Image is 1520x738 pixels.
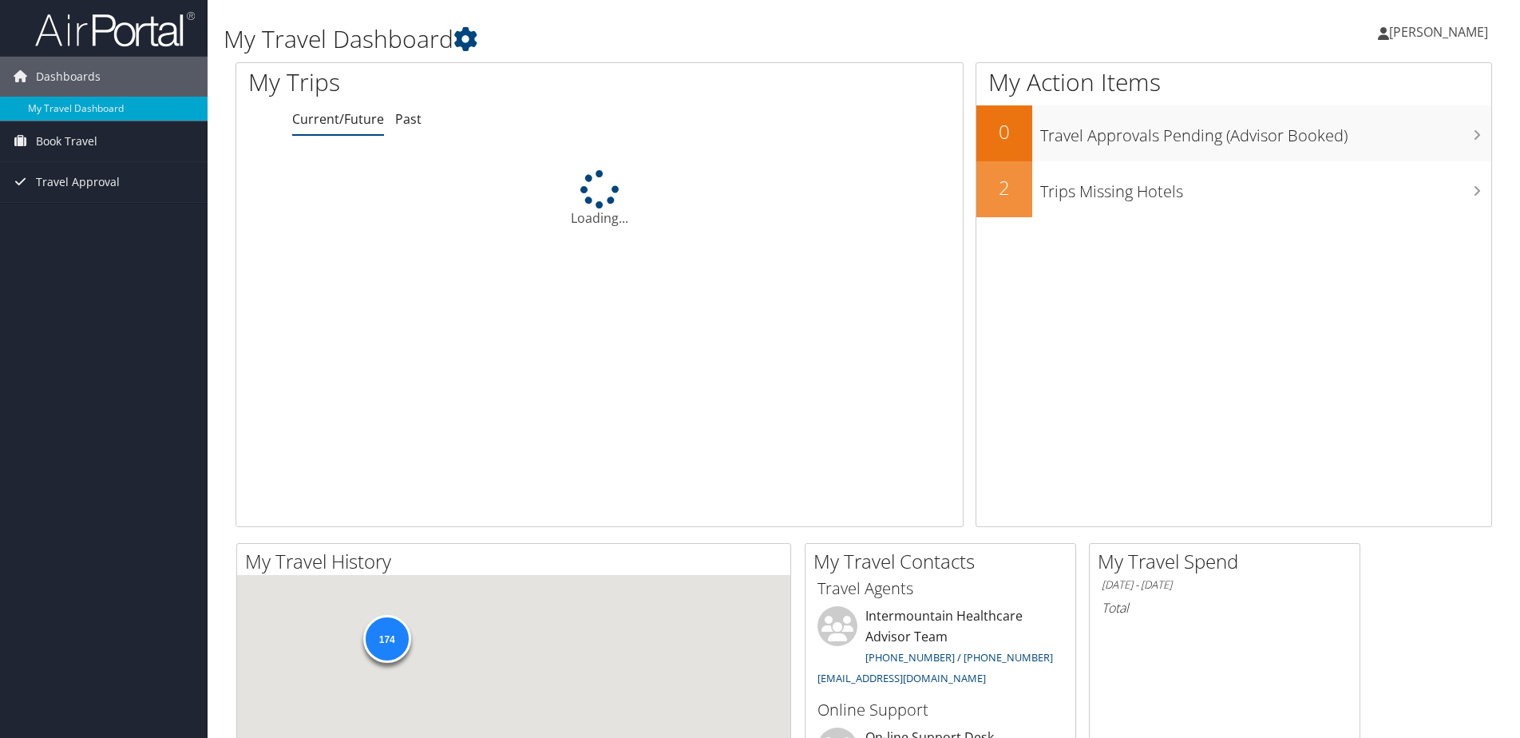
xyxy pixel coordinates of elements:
h1: My Action Items [976,65,1491,99]
h6: Total [1102,599,1348,617]
div: 174 [362,615,410,663]
img: airportal-logo.png [35,10,195,48]
span: [PERSON_NAME] [1389,23,1488,41]
h2: My Travel History [245,548,790,575]
h2: 0 [976,118,1032,145]
a: [PERSON_NAME] [1378,8,1504,56]
a: [EMAIL_ADDRESS][DOMAIN_NAME] [817,671,986,685]
a: Past [395,110,422,128]
h2: 2 [976,174,1032,201]
a: 2Trips Missing Hotels [976,161,1491,217]
a: [PHONE_NUMBER] / [PHONE_NUMBER] [865,650,1053,665]
h6: [DATE] - [DATE] [1102,577,1348,593]
h3: Online Support [817,699,1063,721]
h2: My Travel Spend [1098,548,1360,575]
div: Loading... [236,170,963,228]
a: Current/Future [292,110,384,128]
h3: Travel Approvals Pending (Advisor Booked) [1040,117,1491,147]
span: Travel Approval [36,162,120,202]
span: Book Travel [36,121,97,161]
h2: My Travel Contacts [813,548,1075,575]
a: 0Travel Approvals Pending (Advisor Booked) [976,105,1491,161]
h1: My Trips [248,65,648,99]
h3: Travel Agents [817,577,1063,600]
h1: My Travel Dashboard [224,22,1077,56]
li: Intermountain Healthcare Advisor Team [809,606,1071,692]
span: Dashboards [36,57,101,97]
h3: Trips Missing Hotels [1040,173,1491,203]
